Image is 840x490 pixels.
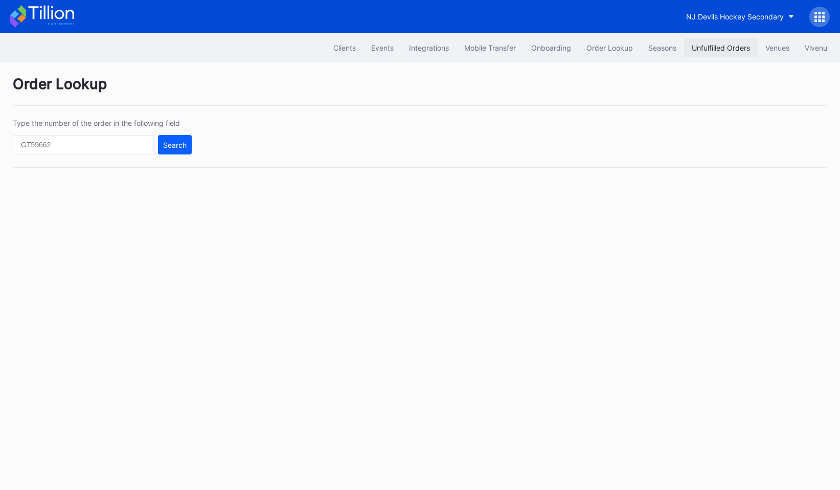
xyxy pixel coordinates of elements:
[524,38,579,57] button: Onboarding
[158,135,192,154] button: Search
[678,7,802,26] button: NJ Devils Hockey Secondary
[163,141,187,149] div: Search
[371,43,394,52] div: Events
[13,135,155,154] input: GT59662
[648,43,676,52] div: Seasons
[805,43,827,52] div: Vivenu
[13,75,827,106] div: Order Lookup
[758,38,797,57] button: Venues
[464,43,516,52] div: Mobile Transfer
[765,43,789,52] div: Venues
[692,43,750,52] div: Unfulfilled Orders
[364,38,401,57] button: Events
[457,38,524,57] button: Mobile Transfer
[686,12,784,21] div: NJ Devils Hockey Secondary
[326,38,364,57] button: Clients
[684,38,758,57] button: Unfulfilled Orders
[531,43,571,52] div: Onboarding
[401,38,457,57] button: Integrations
[13,119,192,127] div: Type the number of the order in the following field
[409,43,449,52] div: Integrations
[579,38,641,57] button: Order Lookup
[586,43,633,52] div: Order Lookup
[333,43,356,52] div: Clients
[641,38,684,57] button: Seasons
[797,38,835,57] button: Vivenu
